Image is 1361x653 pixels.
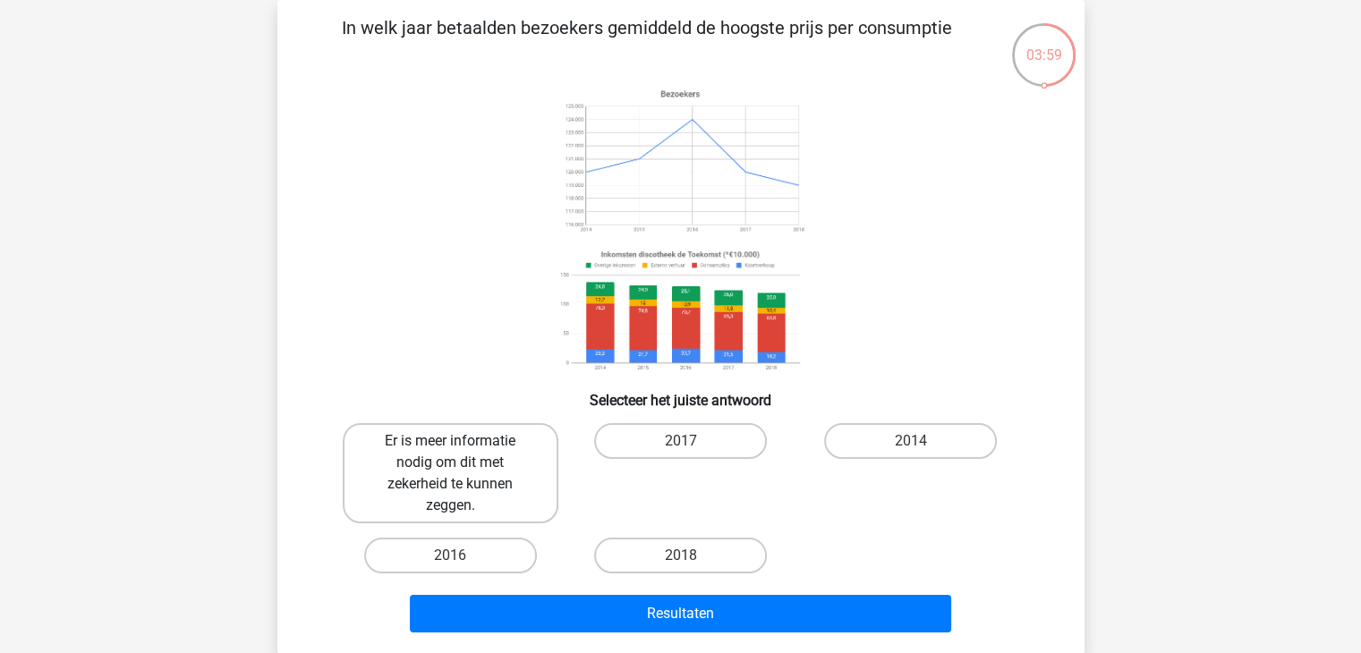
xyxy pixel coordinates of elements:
[1010,21,1077,66] div: 03:59
[824,423,997,459] label: 2014
[594,538,767,573] label: 2018
[594,423,767,459] label: 2017
[343,423,558,523] label: Er is meer informatie nodig om dit met zekerheid te kunnen zeggen.
[364,538,537,573] label: 2016
[306,14,989,68] p: In welk jaar betaalden bezoekers gemiddeld de hoogste prijs per consumptie
[410,595,951,632] button: Resultaten
[306,377,1056,409] h6: Selecteer het juiste antwoord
